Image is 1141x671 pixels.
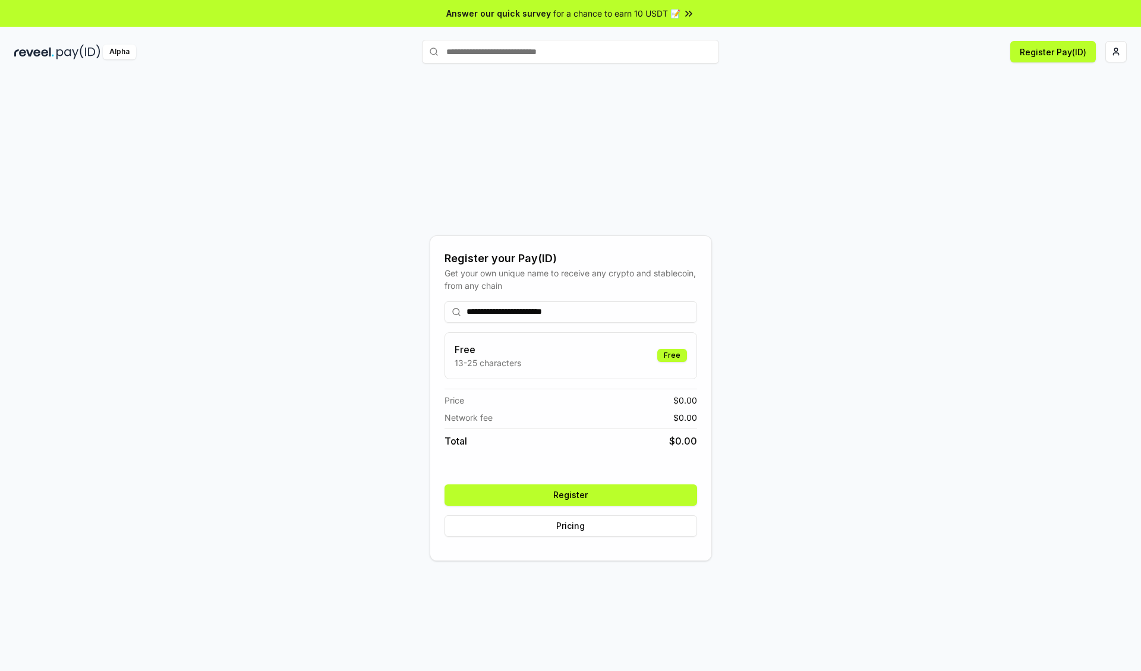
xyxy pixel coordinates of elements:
[446,7,551,20] span: Answer our quick survey
[445,411,493,424] span: Network fee
[445,394,464,407] span: Price
[14,45,54,59] img: reveel_dark
[673,394,697,407] span: $ 0.00
[553,7,680,20] span: for a chance to earn 10 USDT 📝
[1010,41,1096,62] button: Register Pay(ID)
[455,342,521,357] h3: Free
[56,45,100,59] img: pay_id
[669,434,697,448] span: $ 0.00
[103,45,136,59] div: Alpha
[445,267,697,292] div: Get your own unique name to receive any crypto and stablecoin, from any chain
[445,515,697,537] button: Pricing
[657,349,687,362] div: Free
[445,434,467,448] span: Total
[445,484,697,506] button: Register
[455,357,521,369] p: 13-25 characters
[673,411,697,424] span: $ 0.00
[445,250,697,267] div: Register your Pay(ID)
